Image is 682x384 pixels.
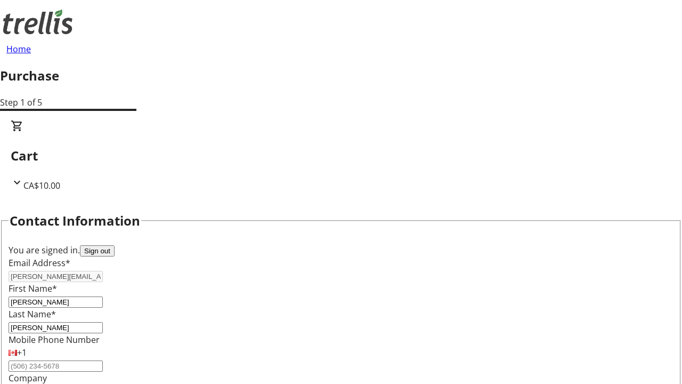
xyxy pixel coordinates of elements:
div: You are signed in. [9,244,673,257]
h2: Contact Information [10,211,140,230]
label: Email Address* [9,257,70,269]
h2: Cart [11,146,671,165]
input: (506) 234-5678 [9,361,103,372]
span: CA$10.00 [23,180,60,191]
label: Last Name* [9,308,56,320]
label: First Name* [9,283,57,294]
div: CartCA$10.00 [11,119,671,192]
label: Mobile Phone Number [9,334,100,346]
label: Company [9,372,47,384]
button: Sign out [80,245,115,257]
